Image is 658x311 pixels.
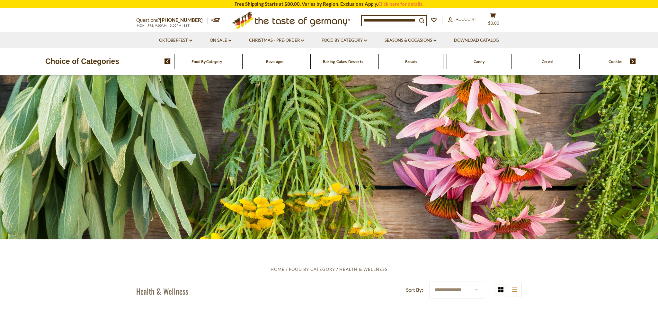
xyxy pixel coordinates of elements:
[136,286,188,296] h1: Health & Wellness
[289,267,335,272] a: Food By Category
[406,286,423,294] label: Sort By:
[488,21,499,26] span: $0.00
[210,37,231,44] a: On Sale
[136,24,191,27] span: MON - FRI, 9:00AM - 5:00PM (EST)
[322,37,367,44] a: Food By Category
[448,16,476,23] a: Account
[249,37,304,44] a: Christmas - PRE-ORDER
[454,37,499,44] a: Download Catalog
[339,267,387,272] a: Health & Wellness
[483,13,502,29] button: $0.00
[474,59,485,64] a: Candy
[630,58,636,64] img: next arrow
[542,59,553,64] a: Cereal
[191,59,222,64] a: Food By Category
[159,37,192,44] a: Oktoberfest
[609,59,622,64] a: Cookies
[136,16,208,24] p: Questions?
[266,59,283,64] a: Beverages
[405,59,417,64] a: Breads
[385,37,436,44] a: Seasons & Occasions
[271,267,285,272] a: Home
[456,16,476,22] span: Account
[164,58,171,64] img: previous arrow
[378,1,423,7] a: Click here for details.
[160,17,203,23] a: [PHONE_NUMBER]
[323,59,363,64] a: Baking, Cakes, Desserts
